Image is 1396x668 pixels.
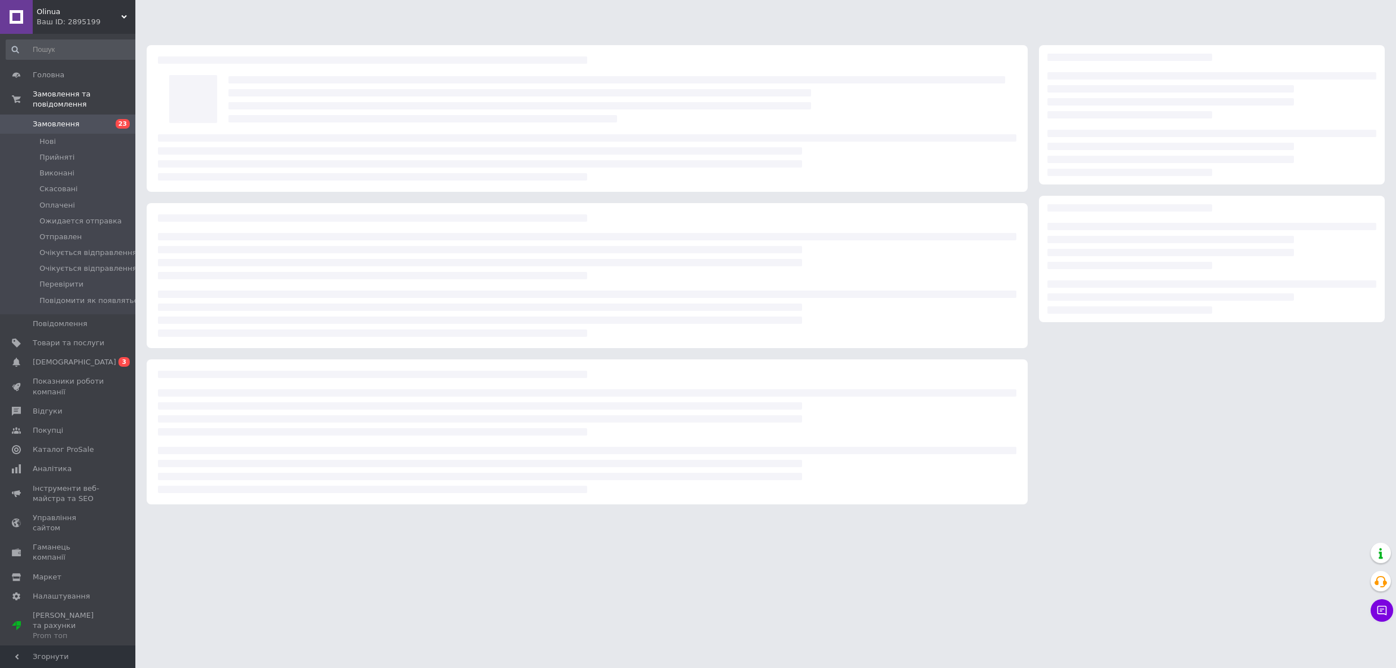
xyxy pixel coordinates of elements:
[33,89,135,109] span: Замовлення та повідомлення
[33,445,94,455] span: Каталог ProSale
[6,39,146,60] input: Пошук
[39,184,78,194] span: Скасовані
[33,357,116,367] span: [DEMOGRAPHIC_DATA]
[33,376,104,397] span: Показники роботи компанії
[39,232,82,242] span: Отправлен
[39,200,75,210] span: Оплачені
[33,464,72,474] span: Аналітика
[37,7,121,17] span: Olinua
[33,119,80,129] span: Замовлення
[33,542,104,562] span: Гаманець компанії
[33,406,62,416] span: Відгуки
[33,610,104,641] span: [PERSON_NAME] та рахунки
[1371,599,1393,622] button: Чат з покупцем
[33,572,61,582] span: Маркет
[39,263,144,274] span: Очікується відправлення 2
[39,216,122,226] span: Ожидается отправка
[33,591,90,601] span: Налаштування
[39,168,74,178] span: Виконані
[33,425,63,436] span: Покупці
[33,484,104,504] span: Інструменти веб-майстра та SEO
[39,137,56,147] span: Нові
[33,513,104,533] span: Управління сайтом
[39,279,83,289] span: Перевірити
[33,319,87,329] span: Повідомлення
[33,338,104,348] span: Товари та послуги
[33,631,104,641] div: Prom топ
[37,17,135,27] div: Ваш ID: 2895199
[33,70,64,80] span: Головна
[39,248,144,258] span: Очікується відправлення 1
[39,296,142,306] span: Повідомити як появляться
[118,357,130,367] span: 3
[116,119,130,129] span: 23
[39,152,74,162] span: Прийняті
